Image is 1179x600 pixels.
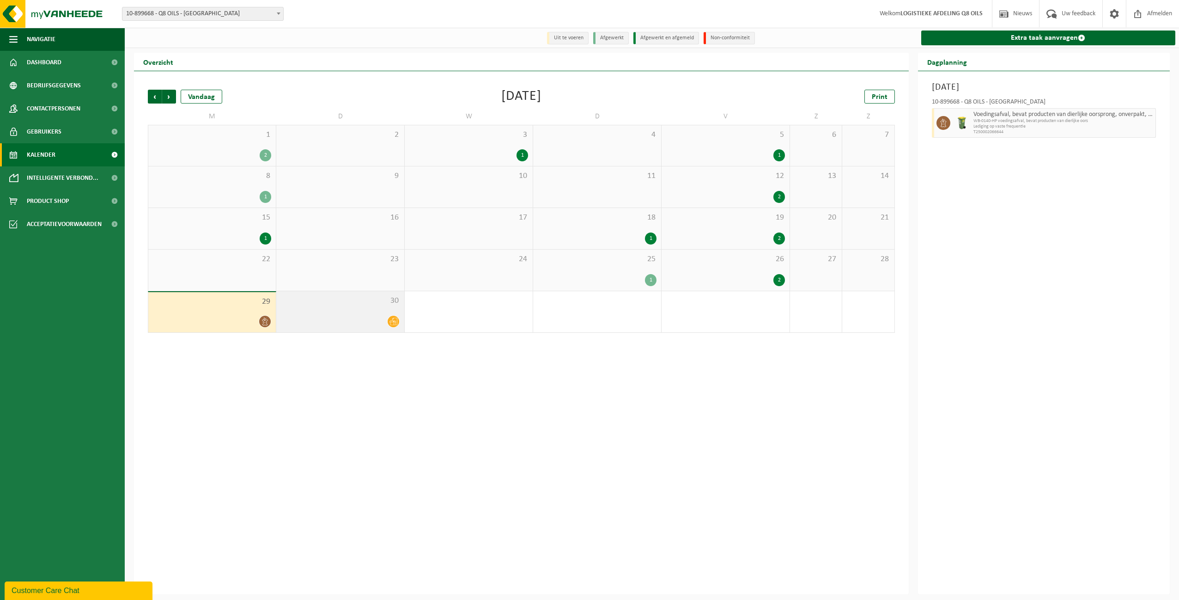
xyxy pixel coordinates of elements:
[281,296,400,306] span: 30
[666,254,785,264] span: 26
[847,171,889,181] span: 14
[704,32,755,44] li: Non-conformiteit
[260,149,271,161] div: 2
[148,108,276,125] td: M
[517,149,528,161] div: 1
[27,97,80,120] span: Contactpersonen
[153,254,271,264] span: 22
[134,53,182,71] h2: Overzicht
[666,130,785,140] span: 5
[790,108,842,125] td: Z
[847,213,889,223] span: 21
[842,108,894,125] td: Z
[973,118,1154,124] span: WB-0140-HP voedingsafval, bevat producten van dierlijke oors
[409,130,528,140] span: 3
[281,171,400,181] span: 9
[547,32,589,44] li: Uit te voeren
[281,213,400,223] span: 16
[27,120,61,143] span: Gebruikers
[281,254,400,264] span: 23
[122,7,283,20] span: 10-899668 - Q8 OILS - ANTWERPEN
[921,31,1176,45] a: Extra taak aanvragen
[645,274,656,286] div: 1
[955,116,969,130] img: WB-0140-HPE-GN-50
[153,171,271,181] span: 8
[973,129,1154,135] span: T250002066644
[645,233,656,245] div: 1
[27,166,98,190] span: Intelligente verbond...
[593,32,629,44] li: Afgewerkt
[409,213,528,223] span: 17
[795,130,837,140] span: 6
[932,80,1156,94] h3: [DATE]
[405,108,533,125] td: W
[795,171,837,181] span: 13
[181,90,222,104] div: Vandaag
[276,108,405,125] td: D
[27,51,61,74] span: Dashboard
[773,149,785,161] div: 1
[900,10,983,17] strong: LOGISTIEKE AFDELING Q8 OILS
[27,213,102,236] span: Acceptatievoorwaarden
[27,143,55,166] span: Kalender
[260,233,271,245] div: 1
[773,233,785,245] div: 2
[27,190,69,213] span: Product Shop
[872,93,887,101] span: Print
[538,213,656,223] span: 18
[409,171,528,181] span: 10
[148,90,162,104] span: Vorige
[533,108,662,125] td: D
[162,90,176,104] span: Volgende
[773,191,785,203] div: 2
[538,130,656,140] span: 4
[918,53,976,71] h2: Dagplanning
[5,580,154,600] iframe: chat widget
[847,254,889,264] span: 28
[409,254,528,264] span: 24
[27,74,81,97] span: Bedrijfsgegevens
[666,171,785,181] span: 12
[153,297,271,307] span: 29
[973,124,1154,129] span: Lediging op vaste frequentie
[153,130,271,140] span: 1
[27,28,55,51] span: Navigatie
[538,171,656,181] span: 11
[501,90,541,104] div: [DATE]
[973,111,1154,118] span: Voedingsafval, bevat producten van dierlijke oorsprong, onverpakt, categorie 3
[153,213,271,223] span: 15
[773,274,785,286] div: 2
[795,254,837,264] span: 27
[281,130,400,140] span: 2
[538,254,656,264] span: 25
[662,108,790,125] td: V
[633,32,699,44] li: Afgewerkt en afgemeld
[666,213,785,223] span: 19
[864,90,895,104] a: Print
[122,7,284,21] span: 10-899668 - Q8 OILS - ANTWERPEN
[932,99,1156,108] div: 10-899668 - Q8 OILS - [GEOGRAPHIC_DATA]
[795,213,837,223] span: 20
[847,130,889,140] span: 7
[260,191,271,203] div: 1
